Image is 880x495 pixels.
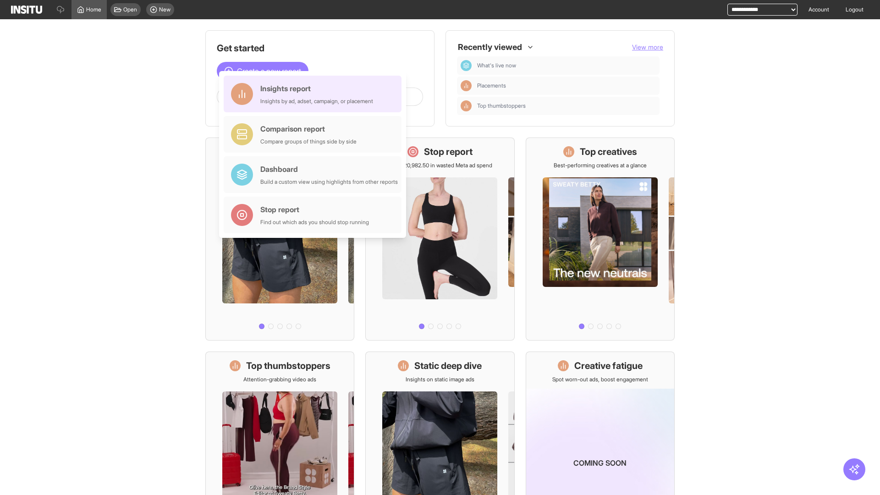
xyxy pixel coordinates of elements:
[260,204,369,215] div: Stop report
[243,376,316,383] p: Attention-grabbing video ads
[260,83,373,94] div: Insights report
[477,62,516,69] span: What's live now
[526,137,675,341] a: Top creativesBest-performing creatives at a glance
[461,80,472,91] div: Insights
[205,137,354,341] a: What's live nowSee all active ads instantly
[477,82,656,89] span: Placements
[246,359,330,372] h1: Top thumbstoppers
[260,98,373,105] div: Insights by ad, adset, campaign, or placement
[554,162,647,169] p: Best-performing creatives at a glance
[580,145,637,158] h1: Top creatives
[477,102,526,110] span: Top thumbstoppers
[86,6,101,13] span: Home
[217,42,423,55] h1: Get started
[632,43,663,52] button: View more
[424,145,473,158] h1: Stop report
[632,43,663,51] span: View more
[477,82,506,89] span: Placements
[461,100,472,111] div: Insights
[260,138,357,145] div: Compare groups of things side by side
[237,66,301,77] span: Create a new report
[387,162,492,169] p: Save £20,982.50 in wasted Meta ad spend
[260,164,398,175] div: Dashboard
[406,376,474,383] p: Insights on static image ads
[159,6,170,13] span: New
[365,137,514,341] a: Stop reportSave £20,982.50 in wasted Meta ad spend
[260,219,369,226] div: Find out which ads you should stop running
[461,60,472,71] div: Dashboard
[11,5,42,14] img: Logo
[477,102,656,110] span: Top thumbstoppers
[260,178,398,186] div: Build a custom view using highlights from other reports
[414,359,482,372] h1: Static deep dive
[217,62,308,80] button: Create a new report
[123,6,137,13] span: Open
[260,123,357,134] div: Comparison report
[477,62,656,69] span: What's live now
